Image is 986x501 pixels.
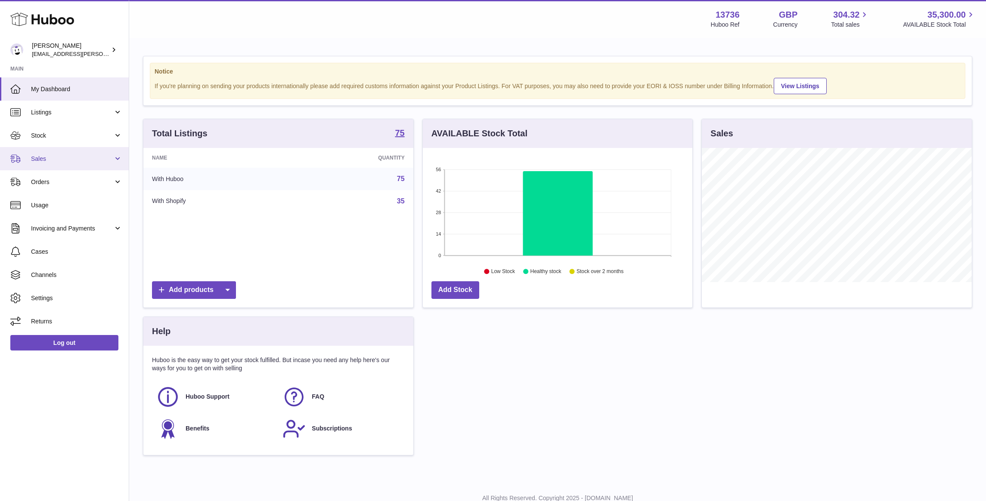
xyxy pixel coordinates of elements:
[491,269,515,275] text: Low Stock
[152,356,405,372] p: Huboo is the easy way to get your stock fulfilled. But incase you need any help here's our ways f...
[395,129,404,139] a: 75
[143,190,289,212] td: With Shopify
[31,317,122,326] span: Returns
[774,78,827,94] a: View Listings
[711,21,740,29] div: Huboo Ref
[143,148,289,168] th: Name
[436,231,441,237] text: 14
[156,385,274,409] a: Huboo Support
[289,148,413,168] th: Quantity
[31,132,113,140] span: Stock
[152,281,236,299] a: Add products
[903,9,976,29] a: 35,300.00 AVAILABLE Stock Total
[31,271,122,279] span: Channels
[773,21,798,29] div: Currency
[438,253,441,258] text: 0
[397,175,405,182] a: 75
[436,167,441,172] text: 56
[10,335,118,350] a: Log out
[155,68,961,76] strong: Notice
[903,21,976,29] span: AVAILABLE Stock Total
[431,128,527,139] h3: AVAILABLE Stock Total
[436,188,441,194] text: 42
[155,77,961,94] div: If you're planning on sending your products internationally please add required customs informati...
[577,269,623,275] text: Stock over 2 months
[31,178,113,186] span: Orders
[431,281,479,299] a: Add Stock
[831,9,869,29] a: 304.32 Total sales
[312,424,352,433] span: Subscriptions
[312,393,324,401] span: FAQ
[31,248,122,256] span: Cases
[32,42,109,58] div: [PERSON_NAME]
[282,385,400,409] a: FAQ
[831,21,869,29] span: Total sales
[436,210,441,215] text: 28
[833,9,859,21] span: 304.32
[779,9,797,21] strong: GBP
[186,424,209,433] span: Benefits
[397,197,405,205] a: 35
[156,417,274,440] a: Benefits
[31,85,122,93] span: My Dashboard
[31,201,122,209] span: Usage
[186,393,229,401] span: Huboo Support
[927,9,966,21] span: 35,300.00
[31,294,122,302] span: Settings
[31,155,113,163] span: Sales
[143,168,289,190] td: With Huboo
[31,108,113,117] span: Listings
[152,326,171,337] h3: Help
[716,9,740,21] strong: 13736
[530,269,561,275] text: Healthy stock
[282,417,400,440] a: Subscriptions
[32,50,173,57] span: [EMAIL_ADDRESS][PERSON_NAME][DOMAIN_NAME]
[152,128,208,139] h3: Total Listings
[395,129,404,137] strong: 75
[710,128,733,139] h3: Sales
[31,224,113,233] span: Invoicing and Payments
[10,43,23,56] img: horia@orea.uk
